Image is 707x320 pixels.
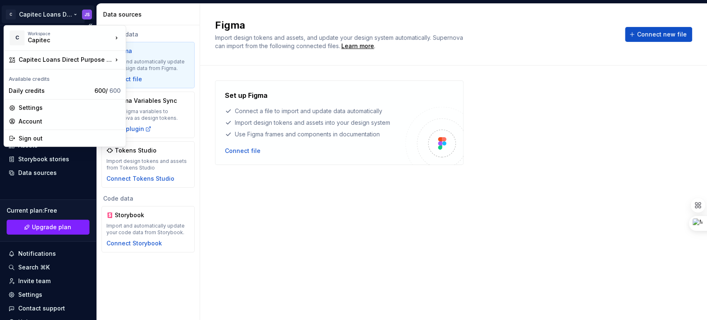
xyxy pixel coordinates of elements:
[94,87,121,94] span: 600 /
[28,36,98,44] div: Capitec
[19,134,121,142] div: Sign out
[9,87,91,95] div: Daily credits
[19,104,121,112] div: Settings
[5,71,124,84] div: Available credits
[19,56,112,64] div: Capitec Loans Direct Purpose Team
[109,87,121,94] span: 600
[28,31,112,36] div: Workspace
[10,30,24,45] div: C
[19,117,121,125] div: Account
